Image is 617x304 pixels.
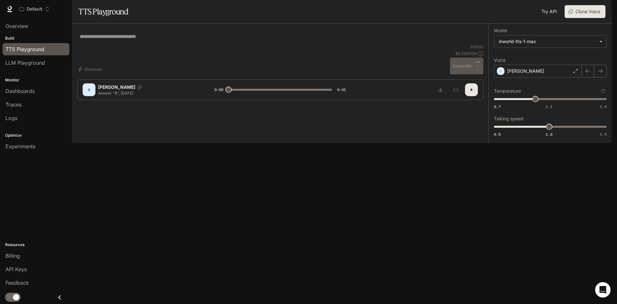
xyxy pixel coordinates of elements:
button: Reset to default [600,88,607,95]
p: Model [494,28,507,33]
p: Voice [494,58,505,62]
button: Inspect [450,83,462,96]
p: Talking speed [494,116,523,121]
span: 0:00 [214,87,223,93]
div: inworld-tts-1-max [494,35,606,48]
p: $ 0.000000 [455,51,477,56]
p: Temperature [494,89,521,93]
div: inworld-tts-1-max [499,38,596,45]
p: 0 / 1000 [470,44,483,50]
button: Clone Voice [565,5,605,18]
span: 1.1 [546,104,552,109]
a: Try API [539,5,559,18]
p: [PERSON_NAME] [98,84,135,90]
p: [PERSON_NAME] [507,68,544,74]
button: Copy Voice ID [135,85,144,89]
button: Download audio [434,83,447,96]
p: Answer "B", [DATE] [98,90,199,96]
span: 0.7 [494,104,501,109]
button: Shortcuts [77,64,104,74]
p: Default [27,6,42,12]
button: Open workspace menu [17,3,52,15]
span: 0.5 [494,132,501,137]
span: 0:01 [337,87,346,93]
span: 1.5 [600,132,607,137]
div: D [84,85,94,95]
div: Open Intercom Messenger [595,282,611,298]
span: 1.0 [546,132,552,137]
span: 1.5 [600,104,607,109]
h1: TTS Playground [78,5,128,18]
